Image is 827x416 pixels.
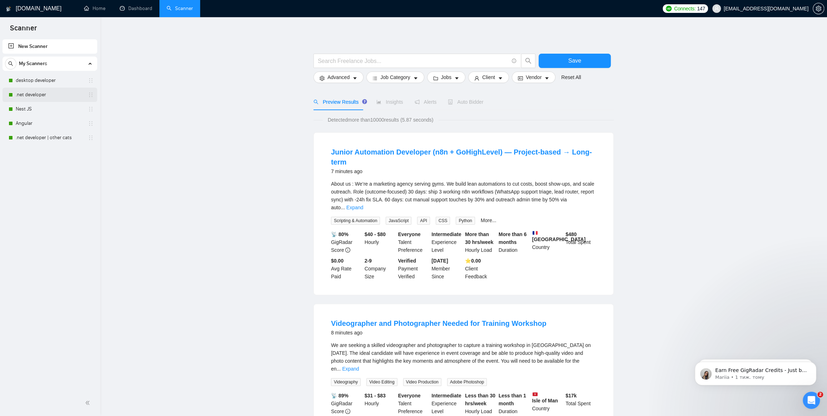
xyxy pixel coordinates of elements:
span: API [417,217,430,225]
span: info-circle [345,248,350,253]
span: search [5,61,16,66]
div: 8 minutes ago [331,328,546,337]
span: double-left [85,399,92,406]
b: Verified [398,258,416,264]
span: notification [415,99,420,104]
span: Jobs [441,73,452,81]
span: holder [88,135,94,141]
div: Duration [497,230,531,254]
span: setting [813,6,824,11]
b: [GEOGRAPHIC_DATA] [532,230,586,242]
div: Experience Level [430,392,464,415]
span: Save [568,56,581,65]
button: barsJob Categorycaret-down [366,72,424,83]
b: More than 30 hrs/week [465,231,493,245]
span: Alerts [415,99,437,105]
span: Scanner [4,23,43,38]
div: GigRadar Score [330,392,363,415]
span: info-circle [512,59,516,63]
b: $31 - $83 [365,393,386,398]
span: holder [88,92,94,98]
span: setting [320,75,325,81]
span: bars [372,75,377,81]
b: Less than 1 month [499,393,526,406]
button: folderJobscaret-down [427,72,466,83]
span: info-circle [345,409,350,414]
span: area-chart [376,99,381,104]
a: More... [481,217,496,223]
span: ... [337,366,341,372]
input: Search Freelance Jobs... [318,57,509,65]
li: My Scanners [3,57,97,145]
span: 2 [817,392,823,397]
button: idcardVendorcaret-down [512,72,555,83]
div: We are seeking a skilled videographer and photographer to capture a training workshop in London o... [331,341,596,373]
span: About us : We’re a marketing agency serving gyms. We build lean automations to cut costs, boost s... [331,181,594,210]
a: Junior Automation Developer (n8n + GoHighLevel) — Project-based → Long-term [331,148,592,166]
span: Python [456,217,475,225]
span: My Scanners [19,57,47,71]
iframe: Intercom live chat [803,392,820,409]
div: Hourly [363,230,397,254]
span: caret-down [413,75,418,81]
b: $ 17k [565,393,576,398]
b: [DATE] [431,258,448,264]
span: search [521,58,535,64]
span: Job Category [380,73,410,81]
span: 147 [697,5,705,13]
span: caret-down [454,75,459,81]
div: Hourly [363,392,397,415]
span: Connects: [674,5,695,13]
span: We are seeking a skilled videographer and photographer to capture a training workshop in [GEOGRAP... [331,342,591,372]
div: Duration [497,392,531,415]
a: Videographer and Photographer Needed for Training Workshop [331,319,546,327]
button: setting [813,3,824,14]
div: Country [531,392,564,415]
span: caret-down [498,75,503,81]
a: dashboardDashboard [120,5,152,11]
span: Scripting & Automation [331,217,380,225]
div: Country [531,230,564,254]
a: searchScanner [167,5,193,11]
div: Total Spent [564,230,598,254]
div: About us : We’re a marketing agency serving gyms. We build lean automations to cut costs, boost s... [331,180,596,211]
span: Adobe Photoshop [447,378,487,386]
span: Advanced [327,73,350,81]
span: holder [88,106,94,112]
div: Hourly Load [464,392,497,415]
div: Avg Rate Paid [330,257,363,280]
span: Videography [331,378,361,386]
a: .net developer [16,88,84,102]
div: GigRadar Score [330,230,363,254]
span: robot [448,99,453,104]
span: user [714,6,719,11]
button: settingAdvancedcaret-down [313,72,363,83]
b: 2-9 [365,258,372,264]
span: caret-down [544,75,549,81]
li: New Scanner [3,39,97,54]
b: More than 6 months [499,231,527,245]
a: Angular [16,116,84,131]
b: Everyone [398,231,421,237]
b: $ 480 [565,231,576,237]
div: Company Size [363,257,397,280]
div: Tooltip anchor [361,98,368,105]
span: Vendor [526,73,541,81]
span: CSS [436,217,450,225]
div: Talent Preference [397,230,430,254]
div: Total Spent [564,392,598,415]
span: search [313,99,318,104]
a: Expand [346,205,363,210]
span: ... [341,205,345,210]
a: Nest JS [16,102,84,116]
img: upwork-logo.png [666,6,672,11]
img: logo [6,3,11,15]
a: Reset All [561,73,581,81]
div: Talent Preference [397,392,430,415]
span: holder [88,78,94,83]
div: Experience Level [430,230,464,254]
a: .net developer | other cats [16,131,84,145]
